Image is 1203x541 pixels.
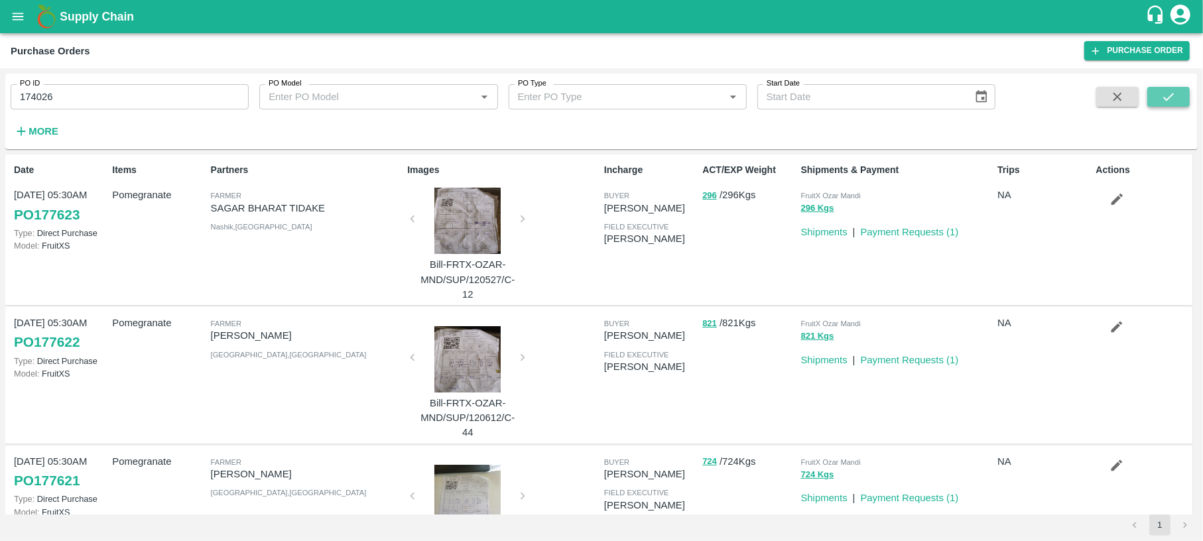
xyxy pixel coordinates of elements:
a: Shipments [801,493,848,503]
p: Date [14,163,107,177]
a: Shipments [801,355,848,365]
input: Start Date [757,84,964,109]
p: Actions [1096,163,1189,177]
span: field executive [604,351,669,359]
span: Farmer [211,320,241,328]
a: Shipments [801,227,848,237]
p: Pomegranate [112,316,205,330]
p: Incharge [604,163,697,177]
p: / 296 Kgs [702,188,795,203]
span: buyer [604,458,629,466]
span: [GEOGRAPHIC_DATA] , [GEOGRAPHIC_DATA] [211,351,367,359]
p: [DATE] 05:30AM [14,316,107,330]
span: Type: [14,494,34,504]
p: FruitXS [14,506,107,518]
span: Type: [14,228,34,238]
p: [PERSON_NAME] [211,328,403,343]
a: Payment Requests (1) [861,227,959,237]
button: Choose date [969,84,994,109]
a: Payment Requests (1) [861,355,959,365]
img: logo [33,3,60,30]
p: Direct Purchase [14,355,107,367]
p: [PERSON_NAME] [604,201,697,215]
p: [DATE] 05:30AM [14,454,107,469]
p: [PERSON_NAME] [604,359,697,374]
span: Model: [14,507,39,517]
button: More [11,120,62,143]
p: Items [112,163,205,177]
button: 296 [702,188,717,204]
button: Open [475,88,493,105]
span: Farmer [211,192,241,200]
p: NA [997,454,1090,469]
p: SAGAR BHARAT TIDAKE [211,201,403,215]
p: / 821 Kgs [702,316,795,331]
p: Images [407,163,599,177]
input: Enter PO Type [513,88,704,105]
p: Partners [211,163,403,177]
p: / 724 Kgs [702,454,795,469]
div: Purchase Orders [11,42,90,60]
span: Nashik , [GEOGRAPHIC_DATA] [211,223,312,231]
p: Pomegranate [112,454,205,469]
p: [PERSON_NAME] [604,231,697,246]
button: 724 Kgs [801,467,834,483]
input: Enter PO ID [11,84,249,109]
p: Trips [997,163,1090,177]
button: page 1 [1149,514,1171,536]
button: Open [724,88,741,105]
label: Start Date [767,78,800,89]
p: [PERSON_NAME] [604,498,697,512]
p: [PERSON_NAME] [211,467,403,481]
label: PO Model [269,78,302,89]
input: Enter PO Model [263,88,454,105]
button: 296 Kgs [801,201,834,216]
a: PO177621 [14,469,80,493]
span: Model: [14,369,39,379]
nav: pagination navigation [1122,514,1198,536]
span: [GEOGRAPHIC_DATA] , [GEOGRAPHIC_DATA] [211,489,367,497]
p: Direct Purchase [14,493,107,505]
span: FruitX Ozar Mandi [801,458,861,466]
div: | [848,485,855,505]
span: field executive [604,223,669,231]
button: 821 Kgs [801,329,834,344]
span: field executive [604,489,669,497]
p: Direct Purchase [14,227,107,239]
a: Purchase Order [1084,41,1190,60]
span: Farmer [211,458,241,466]
span: buyer [604,320,629,328]
button: 724 [702,454,717,469]
label: PO Type [518,78,546,89]
div: | [848,347,855,367]
p: NA [997,188,1090,202]
label: PO ID [20,78,40,89]
p: ACT/EXP Weight [702,163,795,177]
p: FruitXS [14,239,107,252]
p: NA [997,316,1090,330]
a: PO177623 [14,203,80,227]
p: [PERSON_NAME] [604,328,697,343]
a: Supply Chain [60,7,1145,26]
p: [PERSON_NAME] [604,467,697,481]
div: account of current user [1169,3,1192,30]
b: Supply Chain [60,10,134,23]
div: customer-support [1145,5,1169,29]
span: buyer [604,192,629,200]
p: Bill-FRTX-OZAR-MND/SUP/120612/C-44 [418,396,517,440]
button: open drawer [3,1,33,32]
button: 821 [702,316,717,331]
span: FruitX Ozar Mandi [801,320,861,328]
span: Model: [14,241,39,251]
div: | [848,219,855,239]
p: Shipments & Payment [801,163,993,177]
span: Type: [14,356,34,366]
strong: More [29,126,58,137]
p: [DATE] 05:30AM [14,188,107,202]
a: Payment Requests (1) [861,493,959,503]
a: PO177622 [14,330,80,354]
p: Pomegranate [112,188,205,202]
p: Bill-FRTX-OZAR-MND/SUP/120527/C-12 [418,257,517,302]
p: FruitXS [14,367,107,380]
span: FruitX Ozar Mandi [801,192,861,200]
